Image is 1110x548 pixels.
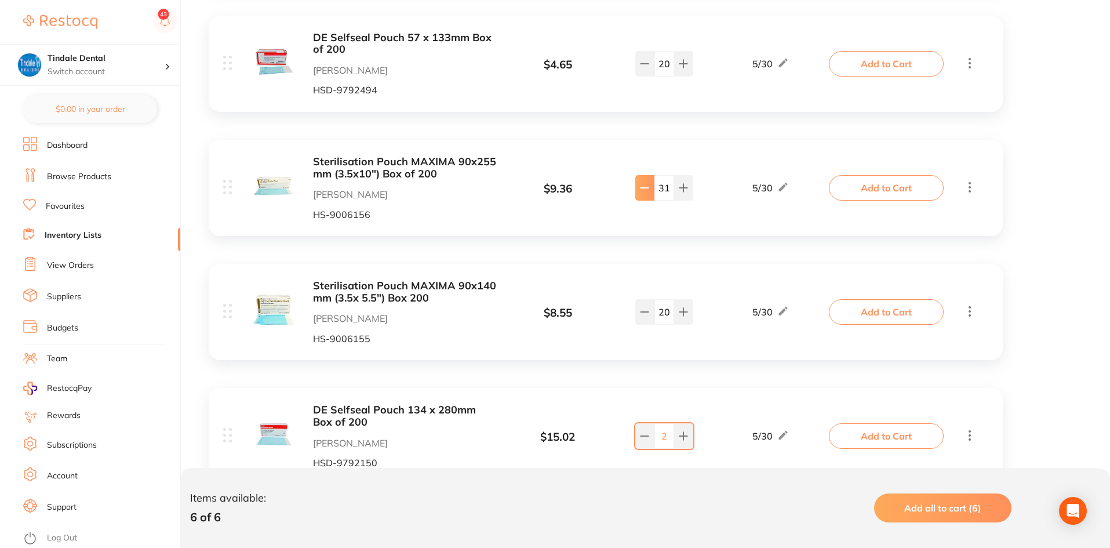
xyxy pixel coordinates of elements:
[23,529,177,548] button: Log Out
[752,181,789,195] div: 5 / 30
[313,156,497,180] button: Sterilisation Pouch MAXIMA 90x255 mm (3.5x10") Box of 200
[23,15,97,29] img: Restocq Logo
[904,502,981,514] span: Add all to cart (6)
[497,431,618,444] div: $ 15.02
[47,410,81,422] a: Rewards
[313,458,497,468] p: HSD-9792150
[48,66,165,78] p: Switch account
[209,388,1003,484] div: DE Selfseal Pouch 134 x 280mm Box of 200 [PERSON_NAME] HSD-9792150 $15.02 5/30Add to Cart
[752,57,789,71] div: 5 / 30
[497,183,618,195] div: $ 9.36
[874,493,1011,522] button: Add all to cart (6)
[752,305,789,319] div: 5 / 30
[313,209,497,220] p: HS-9006156
[47,470,78,482] a: Account
[47,140,88,151] a: Dashboard
[46,201,85,212] a: Favourites
[253,413,294,455] img: MTUwLmpwZw
[23,9,97,35] a: Restocq Logo
[209,16,1003,112] div: DE Selfseal Pouch 57 x 133mm Box of 200 [PERSON_NAME] HSD-9792494 $4.65 5/30Add to Cart
[829,175,944,201] button: Add to Cart
[313,189,497,199] p: [PERSON_NAME]
[48,53,165,64] h4: Tindale Dental
[47,322,78,334] a: Budgets
[829,423,944,449] button: Add to Cart
[47,353,67,365] a: Team
[23,382,92,395] a: RestocqPay
[1059,497,1087,525] div: Open Intercom Messenger
[47,532,77,544] a: Log Out
[313,333,497,344] p: HS-9006155
[47,383,92,394] span: RestocqPay
[18,53,41,77] img: Tindale Dental
[313,313,497,324] p: [PERSON_NAME]
[253,165,294,206] img: NTYuanBn
[497,59,618,71] div: $ 4.65
[23,382,37,395] img: RestocqPay
[313,85,497,95] p: HSD-9792494
[47,260,94,271] a: View Orders
[829,299,944,325] button: Add to Cart
[190,492,266,505] p: Items available:
[209,264,1003,360] div: Sterilisation Pouch MAXIMA 90x140 mm (3.5x 5.5") Box 200 [PERSON_NAME] HS-9006155 $8.55 5/30Add t...
[47,502,77,513] a: Support
[752,429,789,443] div: 5 / 30
[253,41,294,82] img: NDk0LmpwZw
[313,280,497,304] button: Sterilisation Pouch MAXIMA 90x140 mm (3.5x 5.5") Box 200
[190,510,266,524] p: 6 of 6
[47,291,81,303] a: Suppliers
[45,230,101,241] a: Inventory Lists
[47,171,111,183] a: Browse Products
[829,51,944,77] button: Add to Cart
[253,289,294,331] img: NTUuanBn
[47,440,97,451] a: Subscriptions
[209,140,1003,236] div: Sterilisation Pouch MAXIMA 90x255 mm (3.5x10") Box of 200 [PERSON_NAME] HS-9006156 $9.36 5/30Add ...
[313,65,497,75] p: [PERSON_NAME]
[313,438,497,448] p: [PERSON_NAME]
[23,95,157,123] button: $0.00 in your order
[497,307,618,320] div: $ 8.55
[313,32,497,56] button: DE Selfseal Pouch 57 x 133mm Box of 200
[313,404,497,428] button: DE Selfseal Pouch 134 x 280mm Box of 200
